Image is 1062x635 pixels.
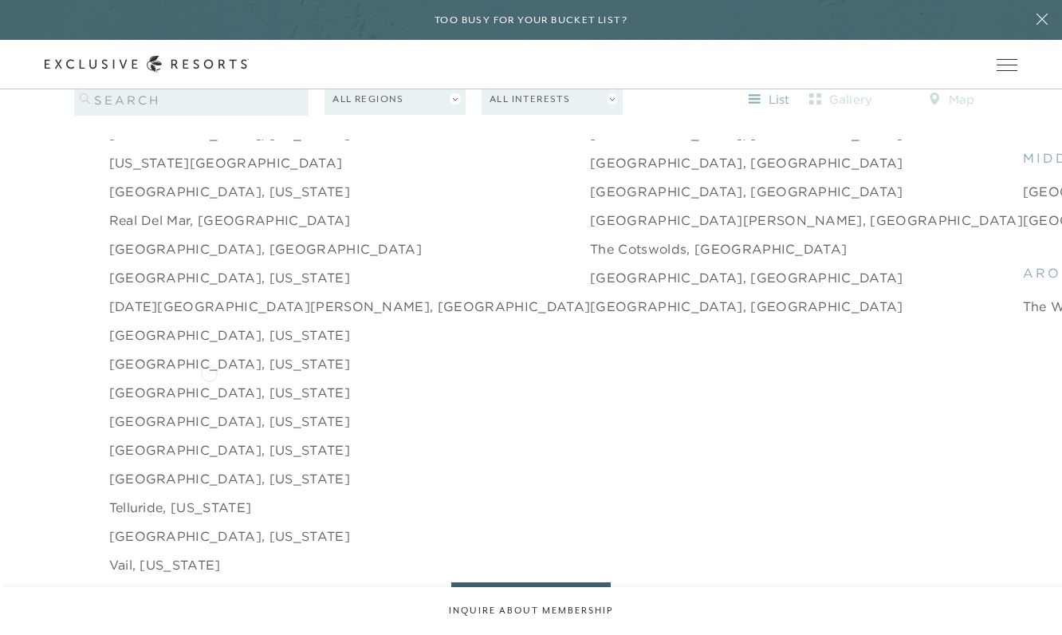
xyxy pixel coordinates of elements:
[997,59,1017,70] button: Open navigation
[109,268,350,287] a: [GEOGRAPHIC_DATA], [US_STATE]
[109,211,351,230] a: Real del Mar, [GEOGRAPHIC_DATA]
[451,582,611,613] button: show gallery
[590,182,903,201] a: [GEOGRAPHIC_DATA], [GEOGRAPHIC_DATA]
[109,383,350,402] a: [GEOGRAPHIC_DATA], [US_STATE]
[590,239,847,258] a: The Cotswolds, [GEOGRAPHIC_DATA]
[109,239,423,258] a: [GEOGRAPHIC_DATA], [GEOGRAPHIC_DATA]
[482,84,623,115] button: All Interests
[590,297,903,316] a: [GEOGRAPHIC_DATA], [GEOGRAPHIC_DATA]
[109,440,350,459] a: [GEOGRAPHIC_DATA], [US_STATE]
[590,268,903,287] a: [GEOGRAPHIC_DATA], [GEOGRAPHIC_DATA]
[989,562,1062,635] iframe: Qualified Messenger
[109,325,350,345] a: [GEOGRAPHIC_DATA], [US_STATE]
[324,84,466,115] button: All Regions
[109,584,423,603] a: [GEOGRAPHIC_DATA], [GEOGRAPHIC_DATA]
[109,354,350,373] a: [GEOGRAPHIC_DATA], [US_STATE]
[109,412,350,431] a: [GEOGRAPHIC_DATA], [US_STATE]
[590,153,903,172] a: [GEOGRAPHIC_DATA], [GEOGRAPHIC_DATA]
[916,87,988,112] button: map
[109,153,343,172] a: [US_STATE][GEOGRAPHIC_DATA]
[109,182,350,201] a: [GEOGRAPHIC_DATA], [US_STATE]
[109,527,350,546] a: [GEOGRAPHIC_DATA], [US_STATE]
[109,555,221,574] a: Vail, [US_STATE]
[109,297,591,316] a: [DATE][GEOGRAPHIC_DATA][PERSON_NAME], [GEOGRAPHIC_DATA]
[435,13,627,28] h6: Too busy for your bucket list?
[590,211,1023,230] a: [GEOGRAPHIC_DATA][PERSON_NAME], [GEOGRAPHIC_DATA]
[805,87,877,112] button: gallery
[109,469,350,488] a: [GEOGRAPHIC_DATA], [US_STATE]
[74,84,309,116] input: search
[734,87,805,112] button: list
[109,498,252,517] a: Telluride, [US_STATE]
